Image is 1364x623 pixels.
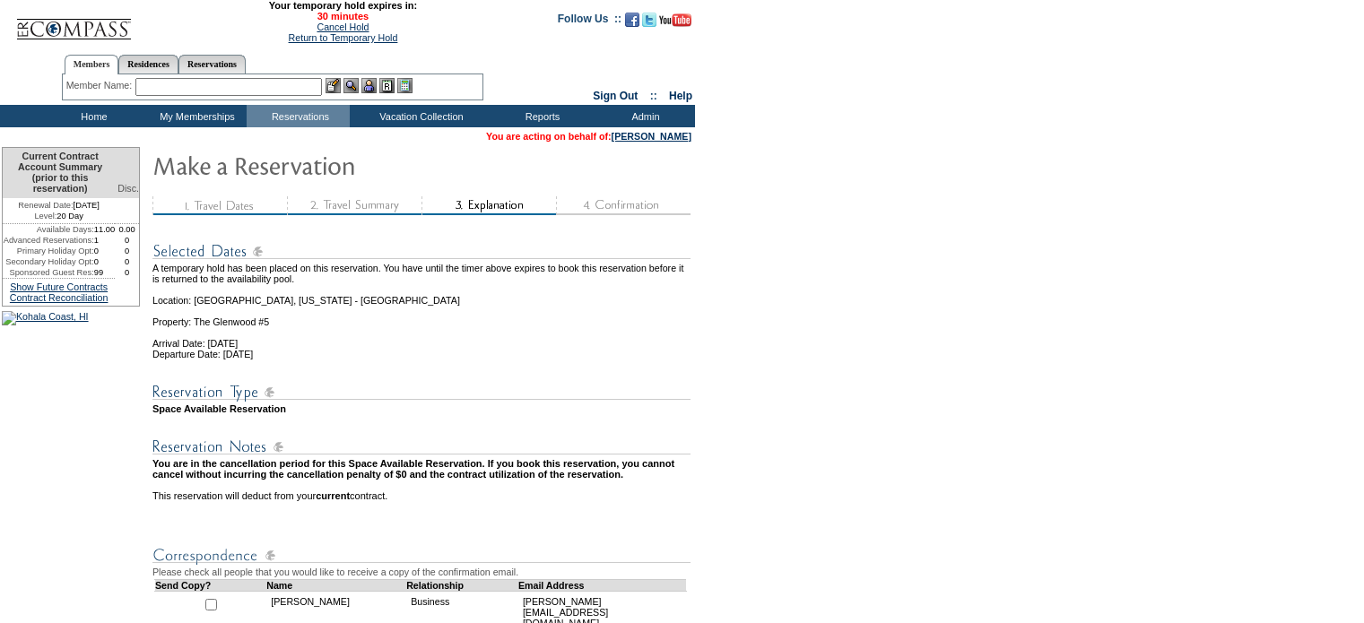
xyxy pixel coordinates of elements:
img: View [343,78,359,93]
img: step2_state3.gif [287,196,421,215]
img: Impersonate [361,78,377,93]
img: Subscribe to our YouTube Channel [659,13,691,27]
a: Follow us on Twitter [642,18,656,29]
a: Members [65,55,119,74]
td: 20 Day [3,211,115,224]
td: Home [40,105,143,127]
td: Sponsored Guest Res: [3,267,94,278]
td: Send Copy? [155,579,267,591]
td: Arrival Date: [DATE] [152,327,693,349]
a: Contract Reconciliation [10,292,109,303]
td: Reservations [247,105,350,127]
span: Disc. [117,183,139,194]
td: Departure Date: [DATE] [152,349,693,359]
a: Subscribe to our YouTube Channel [659,18,691,29]
td: Space Available Reservation [152,403,693,414]
img: b_edit.gif [326,78,341,93]
td: You are in the cancellation period for this Space Available Reservation. If you book this reserva... [152,458,693,480]
td: Reports [489,105,592,127]
a: Reservations [178,55,246,74]
td: Advanced Reservations: [3,235,94,246]
img: Reservation Type [152,381,691,403]
a: Cancel Hold [317,22,369,32]
td: 0 [115,246,139,256]
img: step1_state3.gif [152,196,287,215]
span: Please check all people that you would like to receive a copy of the confirmation email. [152,567,518,577]
img: Follow us on Twitter [642,13,656,27]
a: [PERSON_NAME] [612,131,691,142]
td: 99 [94,267,116,278]
span: Level: [34,211,56,221]
img: b_calculator.gif [397,78,413,93]
b: current [316,490,350,501]
img: step4_state1.gif [556,196,691,215]
img: step3_state2.gif [421,196,556,215]
td: Primary Holiday Opt: [3,246,94,256]
td: 0 [94,256,116,267]
td: Location: [GEOGRAPHIC_DATA], [US_STATE] - [GEOGRAPHIC_DATA] [152,284,693,306]
img: Make Reservation [152,147,511,183]
td: A temporary hold has been placed on this reservation. You have until the timer above expires to b... [152,263,693,284]
td: My Memberships [143,105,247,127]
td: 11.00 [94,224,116,235]
td: Admin [592,105,695,127]
td: Available Days: [3,224,94,235]
td: [DATE] [3,198,115,211]
td: Relationship [406,579,518,591]
a: Sign Out [593,90,638,102]
a: Return to Temporary Hold [289,32,398,43]
span: Renewal Date: [18,200,73,211]
td: 0.00 [115,224,139,235]
img: Become our fan on Facebook [625,13,639,27]
img: Reservation Notes [152,436,691,458]
td: 0 [115,235,139,246]
span: :: [650,90,657,102]
td: 0 [115,267,139,278]
td: Follow Us :: [558,11,621,32]
div: Member Name: [66,78,135,93]
td: This reservation will deduct from your contract. [152,490,693,501]
a: Residences [118,55,178,74]
img: Kohala Coast, HI [2,311,89,325]
img: Reservation Dates [152,240,691,263]
td: 1 [94,235,116,246]
td: 0 [115,256,139,267]
img: Reservations [379,78,395,93]
img: Compass Home [15,4,132,40]
td: Property: The Glenwood #5 [152,306,693,327]
td: Secondary Holiday Opt: [3,256,94,267]
td: Email Address [518,579,686,591]
a: Become our fan on Facebook [625,18,639,29]
td: Current Contract Account Summary (prior to this reservation) [3,148,115,198]
td: Vacation Collection [350,105,489,127]
td: 0 [94,246,116,256]
span: You are acting on behalf of: [486,131,691,142]
span: 30 minutes [141,11,544,22]
a: Help [669,90,692,102]
a: Show Future Contracts [10,281,108,292]
td: Name [266,579,406,591]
